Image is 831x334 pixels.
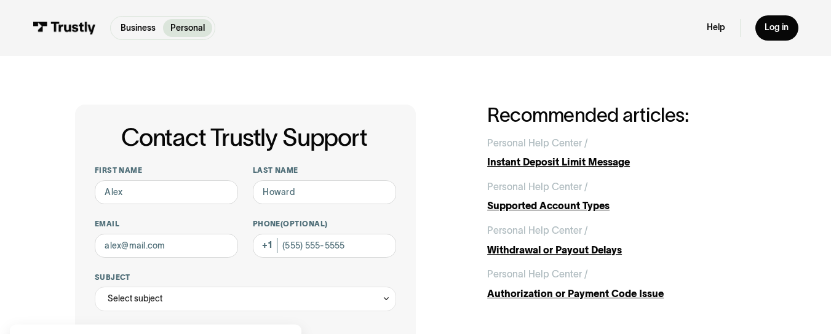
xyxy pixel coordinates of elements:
[108,292,162,306] div: Select subject
[253,165,396,175] label: Last name
[487,136,756,170] a: Personal Help Center /Instant Deposit Limit Message
[95,219,238,229] label: Email
[487,223,756,257] a: Personal Help Center /Withdrawal or Payout Delays
[253,219,396,229] label: Phone
[487,155,756,170] div: Instant Deposit Limit Message
[755,15,799,41] a: Log in
[253,234,396,258] input: (555) 555-5555
[121,22,156,34] p: Business
[487,243,756,258] div: Withdrawal or Payout Delays
[487,180,588,194] div: Personal Help Center /
[487,105,756,126] h2: Recommended articles:
[487,267,756,301] a: Personal Help Center /Authorization or Payment Code Issue
[95,180,238,205] input: Alex
[95,234,238,258] input: alex@mail.com
[487,267,588,282] div: Personal Help Center /
[280,220,328,228] span: (Optional)
[707,22,725,33] a: Help
[487,136,588,151] div: Personal Help Center /
[113,19,163,37] a: Business
[95,272,396,282] label: Subject
[487,223,588,238] div: Personal Help Center /
[487,287,756,301] div: Authorization or Payment Code Issue
[170,22,205,34] p: Personal
[253,180,396,205] input: Howard
[95,287,396,311] div: Select subject
[765,22,789,33] div: Log in
[487,199,756,213] div: Supported Account Types
[92,124,396,151] h1: Contact Trustly Support
[95,165,238,175] label: First name
[163,19,212,37] a: Personal
[487,180,756,213] a: Personal Help Center /Supported Account Types
[33,22,96,35] img: Trustly Logo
